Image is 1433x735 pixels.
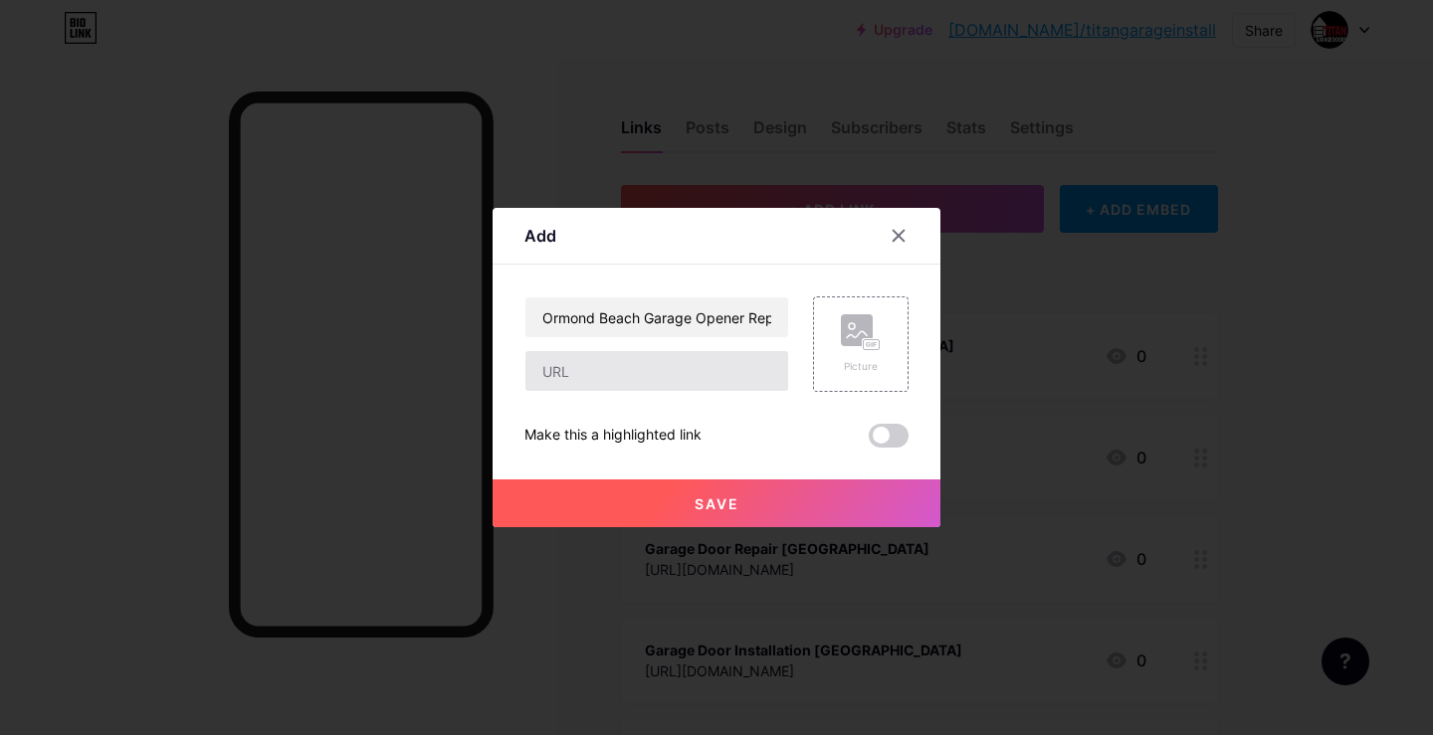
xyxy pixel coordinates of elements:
[525,351,788,391] input: URL
[524,224,556,248] div: Add
[841,359,881,374] div: Picture
[525,297,788,337] input: Title
[524,424,702,448] div: Make this a highlighted link
[493,479,940,527] button: Save
[695,495,739,512] span: Save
